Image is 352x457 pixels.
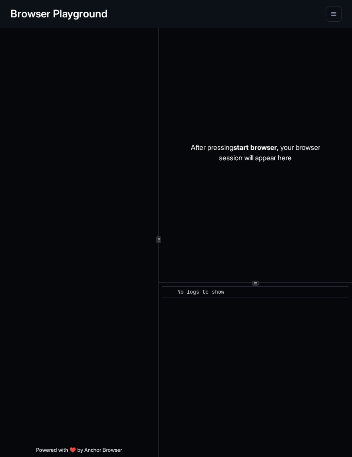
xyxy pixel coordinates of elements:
h1: Browser Playground [10,6,107,22]
span: No logs to show [177,289,224,295]
button: menu [326,6,342,22]
span: ​ [166,288,171,297]
span: start browser [233,143,277,152]
p: After pressing , your browser session will appear here [191,142,320,163]
span: Powered with ❤️ by Anchor Browser [36,447,122,457]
